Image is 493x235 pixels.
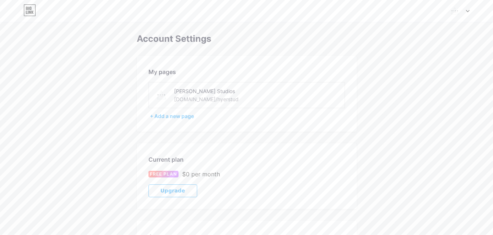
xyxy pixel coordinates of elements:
[148,67,345,76] div: My pages
[161,188,185,194] span: Upgrade
[182,170,220,179] div: $0 per month
[174,95,239,103] div: [DOMAIN_NAME]/hyerstud
[150,113,345,120] div: + Add a new page
[148,184,197,197] button: Upgrade
[137,34,357,44] div: Account Settings
[150,171,177,177] span: FREE PLAN
[174,87,278,95] div: [PERSON_NAME] Studios
[148,155,345,164] div: Current plan
[153,87,170,103] img: hyerstud
[448,4,462,18] img: Hyer Studios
